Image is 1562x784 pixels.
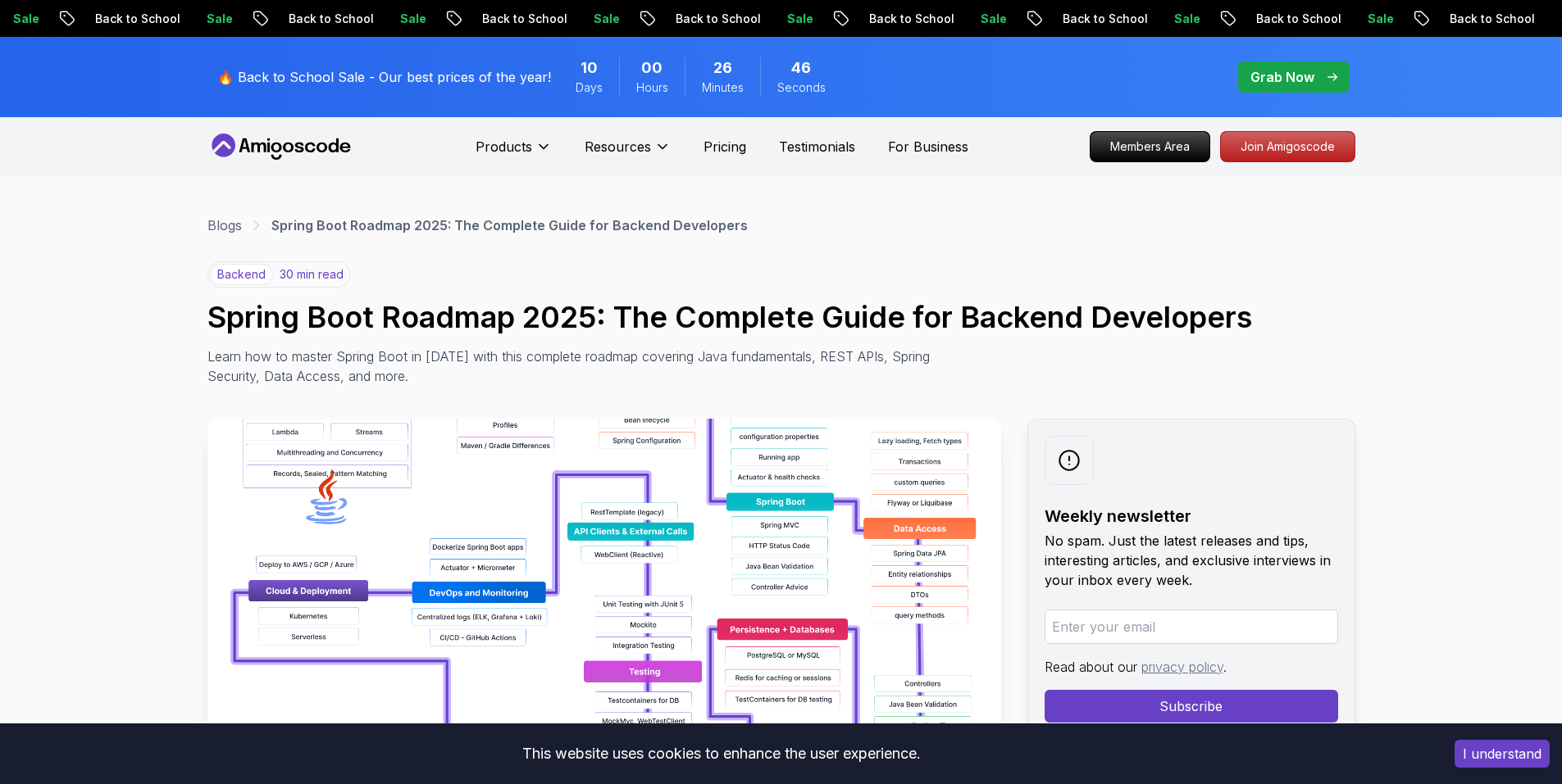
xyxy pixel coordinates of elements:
p: Sale [561,11,613,27]
p: No spam. Just the latest releases and tips, interesting articles, and exclusive interviews in you... [1045,531,1338,590]
a: Testimonials [779,137,855,156]
p: Back to School [256,11,367,27]
p: Back to School [449,11,561,27]
p: Sale [948,11,1000,27]
div: This website uses cookies to enhance the user experience. [12,736,1430,772]
a: Pricing [704,137,746,156]
h2: Weekly newsletter [1045,505,1338,528]
p: Read about our . [1045,657,1338,677]
p: Back to School [1030,11,1141,27]
span: Days [576,79,603,96]
p: Back to School [836,11,948,27]
button: Resources [585,137,671,170]
button: Subscribe [1045,690,1338,723]
p: Sale [1335,11,1387,27]
p: Sale [174,11,226,27]
p: 30 min read [280,266,344,283]
h1: Spring Boot Roadmap 2025: The Complete Guide for Backend Developers [207,301,1355,333]
p: Join Amigoscode [1221,132,1355,161]
a: Members Area [1090,131,1210,162]
p: Resources [585,137,651,156]
a: privacy policy [1141,659,1223,675]
p: Back to School [1417,11,1528,27]
span: Seconds [777,79,826,96]
p: Learn how to master Spring Boot in [DATE] with this complete roadmap covering Java fundamentals, ... [207,347,942,386]
a: For Business [888,137,968,156]
a: Join Amigoscode [1220,131,1355,162]
p: Spring Boot Roadmap 2025: The Complete Guide for Backend Developers [271,215,748,235]
a: Blogs [207,215,242,235]
p: backend [210,264,273,285]
p: Products [476,137,532,156]
p: Sale [754,11,807,27]
span: Minutes [702,79,744,96]
span: Hours [636,79,668,96]
p: Sale [1141,11,1194,27]
p: Sale [367,11,420,27]
button: Accept cookies [1455,740,1550,768]
input: Enter your email [1045,610,1338,644]
p: Grab Now [1250,67,1314,87]
p: Members Area [1091,132,1209,161]
span: 26 Minutes [713,57,732,79]
p: 🔥 Back to School Sale - Our best prices of the year! [217,67,551,87]
button: Products [476,137,552,170]
span: 0 Hours [641,57,663,79]
p: Back to School [62,11,174,27]
span: 46 Seconds [791,57,811,79]
span: 10 Days [581,57,598,79]
p: Back to School [1223,11,1335,27]
p: Back to School [643,11,754,27]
